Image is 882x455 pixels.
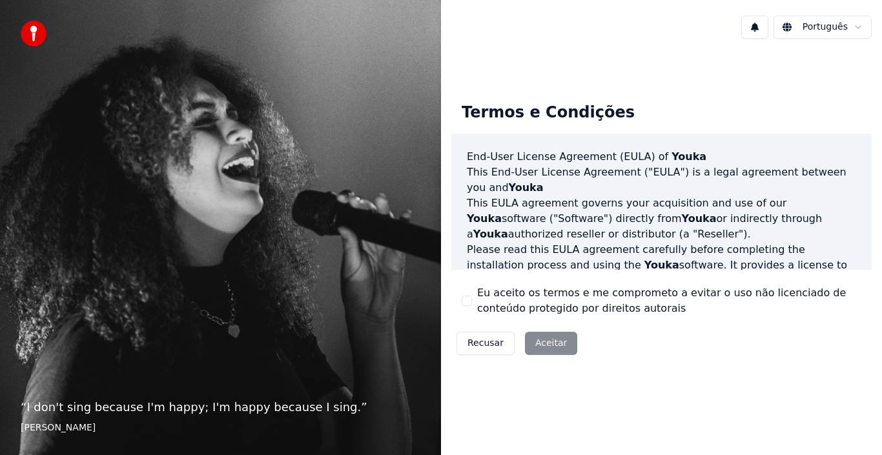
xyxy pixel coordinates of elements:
span: Youka [473,228,508,240]
p: This End-User License Agreement ("EULA") is a legal agreement between you and [467,165,856,196]
span: Youka [682,212,717,225]
div: Termos e Condições [451,92,645,134]
h3: End-User License Agreement (EULA) of [467,149,856,165]
span: Youka [644,259,679,271]
footer: [PERSON_NAME] [21,421,420,434]
img: youka [21,21,46,46]
p: “ I don't sing because I'm happy; I'm happy because I sing. ” [21,398,420,416]
p: This EULA agreement governs your acquisition and use of our software ("Software") directly from o... [467,196,856,242]
span: Youka [672,150,706,163]
label: Eu aceito os termos e me comprometo a evitar o uso não licenciado de conteúdo protegido por direi... [477,285,861,316]
button: Recusar [456,332,515,355]
p: Please read this EULA agreement carefully before completing the installation process and using th... [467,242,856,304]
span: Youka [467,212,502,225]
span: Youka [509,181,544,194]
